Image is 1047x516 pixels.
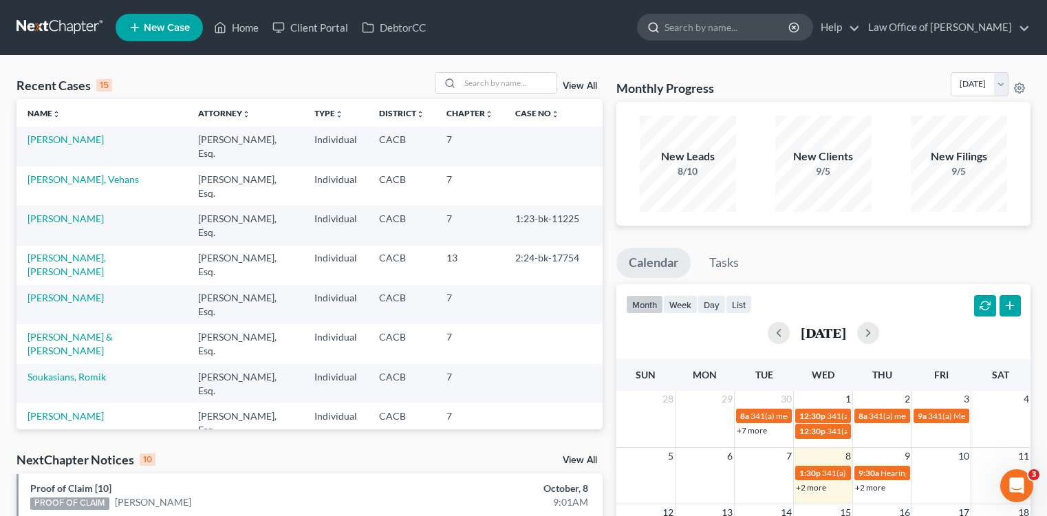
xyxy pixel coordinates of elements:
span: 8a [859,411,867,421]
td: Individual [303,324,368,363]
td: CACB [368,166,435,206]
a: DebtorCC [355,15,433,40]
div: New Clients [775,149,872,164]
a: Calendar [616,248,691,278]
td: Individual [303,127,368,166]
span: 341(a) meeting for [869,411,936,421]
td: [PERSON_NAME], Esq. [187,166,303,206]
button: list [726,295,752,314]
a: Districtunfold_more [379,108,424,118]
span: 9a [918,411,927,421]
span: 9 [903,448,911,464]
a: Chapterunfold_more [446,108,493,118]
a: [PERSON_NAME] [28,133,104,145]
a: Tasks [697,248,751,278]
i: unfold_more [242,110,250,118]
div: New Leads [640,149,736,164]
a: [PERSON_NAME] [115,495,191,509]
a: Soukasians, Romik [28,371,106,383]
span: 29 [720,391,734,407]
span: 341(a) Meeting for [PERSON_NAME] [827,411,960,421]
h3: Monthly Progress [616,80,714,96]
span: 12:30p [799,426,825,436]
span: 9:30a [859,468,879,478]
span: 2 [903,391,911,407]
td: CACB [368,206,435,245]
span: 6 [726,448,734,464]
td: Individual [303,246,368,285]
span: 10 [957,448,971,464]
span: New Case [144,23,190,33]
a: [PERSON_NAME] [28,213,104,224]
a: [PERSON_NAME] [28,292,104,303]
span: Sun [636,369,656,380]
div: 8/10 [640,164,736,178]
div: 9/5 [911,164,1007,178]
td: Individual [303,364,368,403]
span: 12:30p [799,411,825,421]
td: [PERSON_NAME], Esq. [187,403,303,442]
a: View All [563,81,597,91]
td: 13 [435,246,504,285]
i: unfold_more [416,110,424,118]
div: NextChapter Notices [17,451,155,468]
td: 7 [435,324,504,363]
td: [PERSON_NAME], Esq. [187,285,303,324]
button: month [626,295,663,314]
td: CACB [368,324,435,363]
a: Case Nounfold_more [515,108,559,118]
span: 7 [785,448,793,464]
a: Nameunfold_more [28,108,61,118]
a: Attorneyunfold_more [198,108,250,118]
td: 7 [435,166,504,206]
span: Sat [992,369,1009,380]
td: Individual [303,206,368,245]
span: 8 [844,448,852,464]
i: unfold_more [485,110,493,118]
td: [PERSON_NAME], Esq. [187,364,303,403]
span: Fri [934,369,949,380]
td: CACB [368,285,435,324]
a: [PERSON_NAME] [28,410,104,422]
span: 4 [1022,391,1030,407]
td: 7 [435,403,504,442]
button: week [663,295,698,314]
i: unfold_more [551,110,559,118]
td: [PERSON_NAME], Esq. [187,127,303,166]
td: CACB [368,403,435,442]
span: Mon [693,369,717,380]
td: Individual [303,166,368,206]
a: Help [814,15,860,40]
div: 15 [96,79,112,92]
td: CACB [368,127,435,166]
span: Tue [755,369,773,380]
td: Individual [303,403,368,442]
a: Client Portal [266,15,355,40]
span: 5 [667,448,675,464]
a: Home [207,15,266,40]
span: 3 [962,391,971,407]
input: Search by name... [460,73,557,93]
span: 3 [1028,469,1039,480]
td: [PERSON_NAME], Esq. [187,324,303,363]
a: Law Office of [PERSON_NAME] [861,15,1030,40]
a: [PERSON_NAME], [PERSON_NAME] [28,252,106,277]
div: October, 8 [411,482,588,495]
a: View All [563,455,597,465]
span: 341(a) Meeting for [PERSON_NAME] [827,426,960,436]
div: 9:01AM [411,495,588,509]
td: CACB [368,364,435,403]
input: Search by name... [665,14,790,40]
span: 11 [1017,448,1030,464]
span: Hearing for [PERSON_NAME] [881,468,988,478]
td: [PERSON_NAME], Esq. [187,246,303,285]
div: 9/5 [775,164,872,178]
i: unfold_more [335,110,343,118]
span: 341(a) meeting for [PERSON_NAME] [822,468,955,478]
div: New Filings [911,149,1007,164]
div: PROOF OF CLAIM [30,497,109,510]
td: 7 [435,285,504,324]
a: Proof of Claim [10] [30,482,111,494]
td: CACB [368,246,435,285]
span: 1:30p [799,468,821,478]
